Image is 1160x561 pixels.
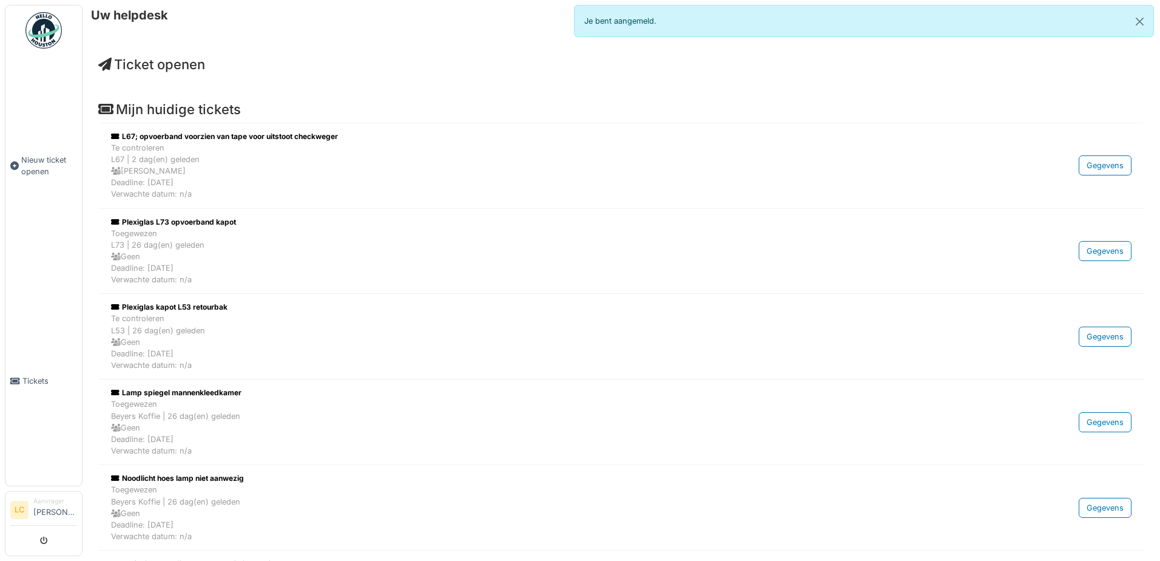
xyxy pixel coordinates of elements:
[111,398,970,457] div: Toegewezen Beyers Koffie | 26 dag(en) geleden Geen Deadline: [DATE] Verwachte datum: n/a
[98,56,205,72] a: Ticket openen
[111,217,970,228] div: Plexiglas L73 opvoerband kapot
[1079,241,1131,261] div: Gegevens
[10,501,29,519] li: LC
[111,302,970,313] div: Plexiglas kapot L53 retourbak
[5,276,82,486] a: Tickets
[111,228,970,286] div: Toegewezen L73 | 26 dag(en) geleden Geen Deadline: [DATE] Verwachte datum: n/a
[1079,155,1131,175] div: Gegevens
[108,214,1135,289] a: Plexiglas L73 opvoerband kapot ToegewezenL73 | 26 dag(en) geleden GeenDeadline: [DATE]Verwachte d...
[111,473,970,484] div: Noodlicht hoes lamp niet aanwezig
[108,128,1135,203] a: L67; opvoerband voorzien van tape voor uitstoot checkweger Te controlerenL67 | 2 dag(en) geleden ...
[98,101,1144,117] h4: Mijn huidige tickets
[111,387,970,398] div: Lamp spiegel mannenkleedkamer
[1079,412,1131,432] div: Gegevens
[111,142,970,200] div: Te controleren L67 | 2 dag(en) geleden [PERSON_NAME] Deadline: [DATE] Verwachte datum: n/a
[5,55,82,276] a: Nieuw ticket openen
[33,497,77,523] li: [PERSON_NAME]
[1079,498,1131,518] div: Gegevens
[22,375,77,387] span: Tickets
[25,12,62,49] img: Badge_color-CXgf-gQk.svg
[574,5,1154,37] div: Je bent aangemeld.
[33,497,77,506] div: Aanvrager
[10,497,77,526] a: LC Aanvrager[PERSON_NAME]
[111,313,970,371] div: Te controleren L53 | 26 dag(en) geleden Geen Deadline: [DATE] Verwachte datum: n/a
[21,154,77,177] span: Nieuw ticket openen
[108,384,1135,460] a: Lamp spiegel mannenkleedkamer ToegewezenBeyers Koffie | 26 dag(en) geleden GeenDeadline: [DATE]Ve...
[1126,5,1153,38] button: Close
[91,8,168,22] h6: Uw helpdesk
[111,131,970,142] div: L67; opvoerband voorzien van tape voor uitstoot checkweger
[1079,327,1131,347] div: Gegevens
[108,470,1135,545] a: Noodlicht hoes lamp niet aanwezig ToegewezenBeyers Koffie | 26 dag(en) geleden GeenDeadline: [DAT...
[108,299,1135,374] a: Plexiglas kapot L53 retourbak Te controlerenL53 | 26 dag(en) geleden GeenDeadline: [DATE]Verwacht...
[111,484,970,542] div: Toegewezen Beyers Koffie | 26 dag(en) geleden Geen Deadline: [DATE] Verwachte datum: n/a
